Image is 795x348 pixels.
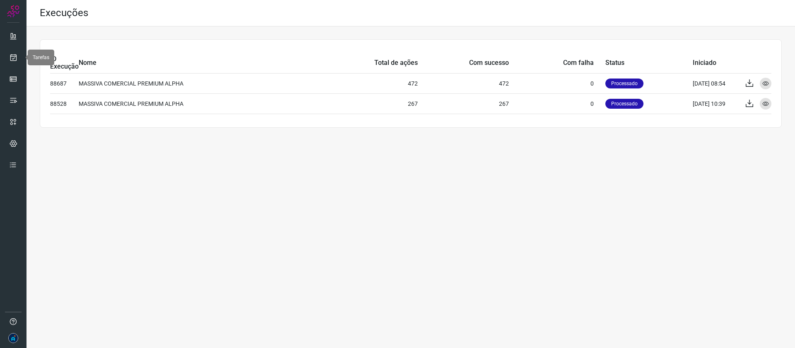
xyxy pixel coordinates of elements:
[318,73,418,93] td: 472
[418,93,509,114] td: 267
[79,73,318,93] td: MASSIVA COMERCIAL PREMIUM ALPHA
[7,5,19,17] img: Logo
[50,93,79,114] td: 88528
[40,7,88,19] h2: Execuções
[79,53,318,73] td: Nome
[318,53,418,73] td: Total de ações
[605,79,643,88] p: Processado
[509,53,605,73] td: Com falha
[33,55,49,60] span: Tarefas
[509,73,605,93] td: 0
[509,93,605,114] td: 0
[8,333,18,343] img: 610993b183bf89f8f88aaece183d4038.png
[79,93,318,114] td: MASSIVA COMERCIAL PREMIUM ALPHA
[318,93,418,114] td: 267
[418,53,509,73] td: Com sucesso
[50,73,79,93] td: 88687
[605,53,693,73] td: Status
[418,73,509,93] td: 472
[693,93,738,114] td: [DATE] 10:39
[50,53,79,73] td: ID Execução
[693,53,738,73] td: Iniciado
[693,73,738,93] td: [DATE] 08:54
[605,99,643,109] p: Processado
